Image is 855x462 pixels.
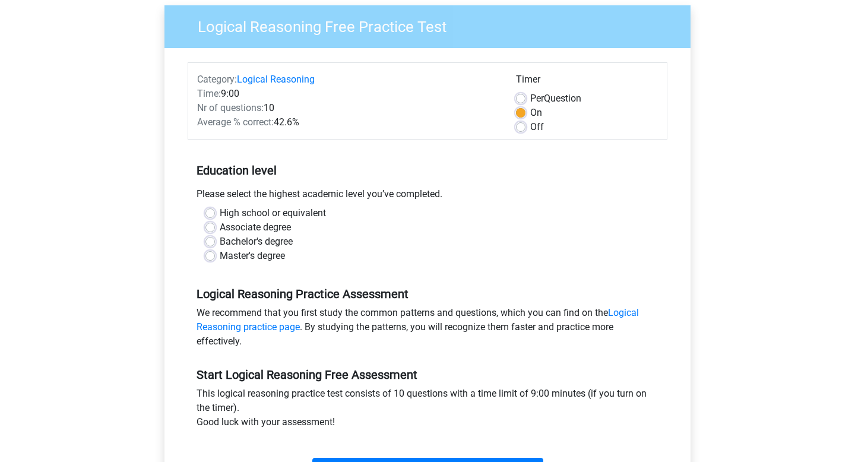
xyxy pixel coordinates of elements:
[530,93,544,104] span: Per
[197,287,658,301] h5: Logical Reasoning Practice Assessment
[197,116,274,128] span: Average % correct:
[183,13,682,36] h3: Logical Reasoning Free Practice Test
[530,106,542,120] label: On
[188,306,667,353] div: We recommend that you first study the common patterns and questions, which you can find on the . ...
[197,102,264,113] span: Nr of questions:
[530,120,544,134] label: Off
[220,206,326,220] label: High school or equivalent
[188,87,507,101] div: 9:00
[188,101,507,115] div: 10
[220,220,291,235] label: Associate degree
[530,91,581,106] label: Question
[237,74,315,85] a: Logical Reasoning
[197,74,237,85] span: Category:
[197,368,658,382] h5: Start Logical Reasoning Free Assessment
[516,72,658,91] div: Timer
[220,249,285,263] label: Master's degree
[220,235,293,249] label: Bachelor's degree
[197,159,658,182] h5: Education level
[197,88,221,99] span: Time:
[188,115,507,129] div: 42.6%
[188,387,667,434] div: This logical reasoning practice test consists of 10 questions with a time limit of 9:00 minutes (...
[188,187,667,206] div: Please select the highest academic level you’ve completed.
